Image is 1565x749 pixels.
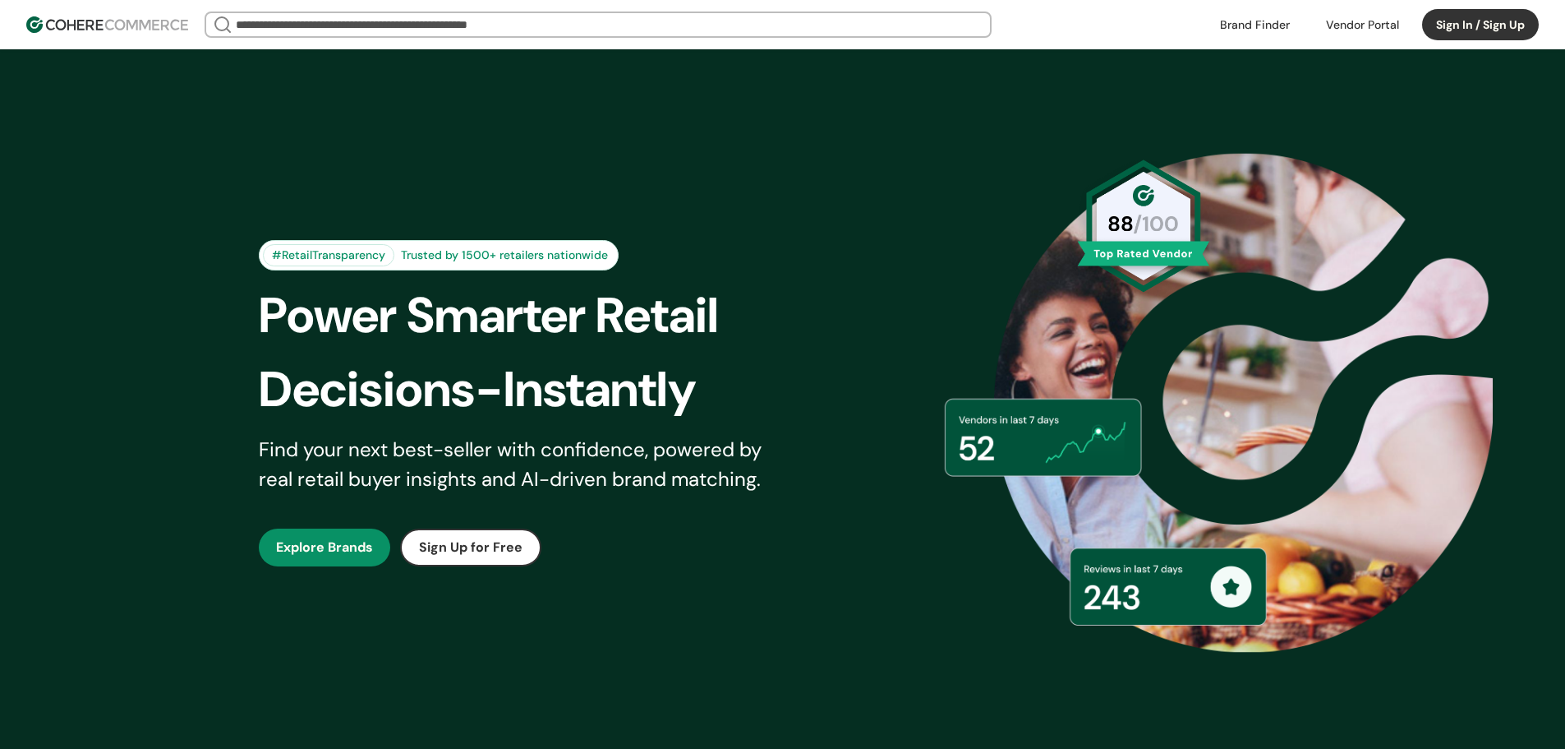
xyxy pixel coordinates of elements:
div: Find your next best-seller with confidence, powered by real retail buyer insights and AI-driven b... [259,435,783,494]
button: Sign In / Sign Up [1422,9,1539,40]
img: Cohere Logo [26,16,188,33]
div: Power Smarter Retail [259,279,811,353]
button: Sign Up for Free [400,529,541,566]
button: Explore Brands [259,529,390,566]
div: #RetailTransparency [263,244,394,266]
div: Decisions-Instantly [259,353,811,427]
div: Trusted by 1500+ retailers nationwide [394,247,614,264]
